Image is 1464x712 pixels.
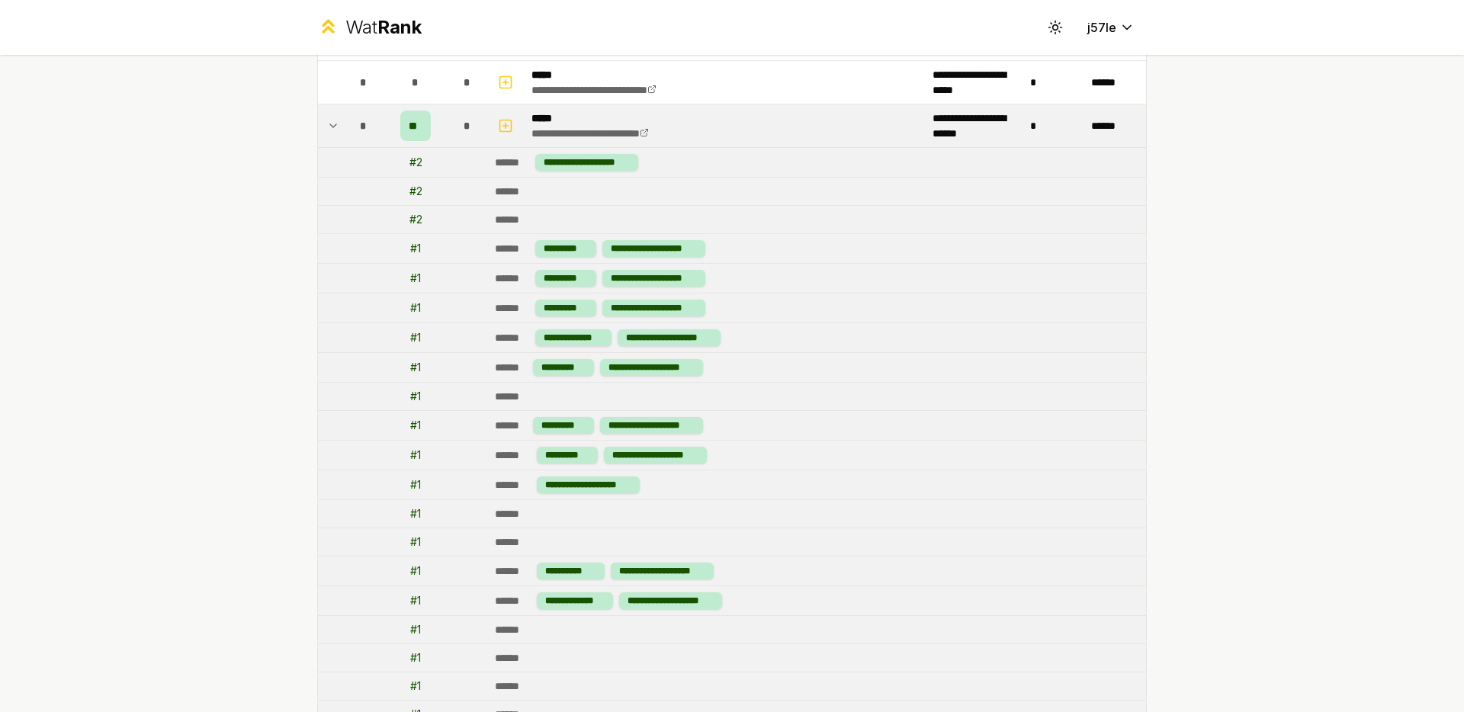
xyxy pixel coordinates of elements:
a: WatRank [317,15,422,40]
div: # 2 [409,155,422,170]
div: # 1 [410,447,421,463]
div: # 1 [410,360,421,375]
div: # 1 [410,593,421,608]
div: # 1 [410,678,421,694]
div: # 1 [410,650,421,665]
span: Rank [377,16,422,38]
button: j57le [1075,14,1147,41]
div: # 1 [410,534,421,550]
div: # 1 [410,330,421,345]
div: # 1 [410,418,421,433]
div: # 1 [410,241,421,256]
div: # 1 [410,271,421,286]
div: # 2 [409,212,422,227]
div: # 2 [409,184,422,199]
div: Wat [345,15,422,40]
div: # 1 [410,506,421,521]
div: # 1 [410,300,421,316]
span: j57le [1087,18,1116,37]
div: # 1 [410,389,421,404]
div: # 1 [410,477,421,492]
div: # 1 [410,563,421,579]
div: # 1 [410,622,421,637]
